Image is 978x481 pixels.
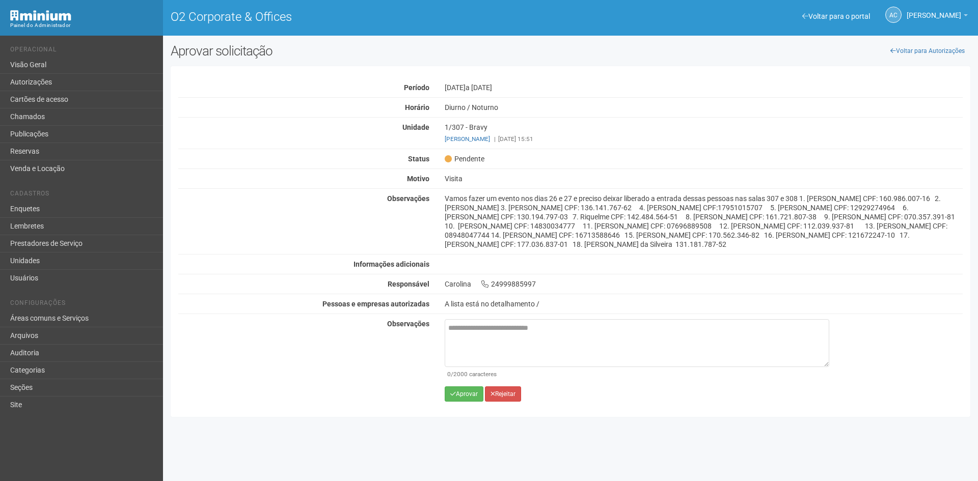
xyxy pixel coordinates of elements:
[445,154,484,163] span: Pendente
[407,175,429,183] strong: Motivo
[445,386,483,402] button: Aprovar
[10,10,71,21] img: Minium
[485,386,521,402] button: Rejeitar
[907,13,968,21] a: [PERSON_NAME]
[885,43,970,59] a: Voltar para Autorizações
[437,103,970,112] div: Diurno / Noturno
[354,260,429,268] strong: Informações adicionais
[171,43,563,59] h2: Aprovar solicitação
[437,174,970,183] div: Visita
[10,21,155,30] div: Painel do Administrador
[10,46,155,56] li: Operacional
[494,135,496,143] span: |
[885,7,902,23] a: AC
[10,299,155,310] li: Configurações
[445,134,963,144] div: [DATE] 15:51
[405,103,429,111] strong: Horário
[322,300,429,308] strong: Pessoas e empresas autorizadas
[437,123,970,144] div: 1/307 - Bravy
[387,320,429,328] strong: Observações
[10,190,155,201] li: Cadastros
[802,12,870,20] a: Voltar para o portal
[447,370,827,379] div: /2000 caracteres
[402,123,429,131] strong: Unidade
[408,155,429,163] strong: Status
[445,299,963,308] div: A lista está no detalhamento /
[447,371,451,378] span: 0
[387,194,429,203] strong: Observações
[388,280,429,288] strong: Responsável
[466,83,492,92] span: a [DATE]
[437,83,970,92] div: [DATE]
[445,135,490,143] a: [PERSON_NAME]
[437,194,970,249] div: Vamos fazer um evento nos dias 26 e 27 e preciso deixar liberado a entrada dessas pessoas nas sal...
[907,2,961,19] span: Ana Carla de Carvalho Silva
[171,10,563,23] h1: O2 Corporate & Offices
[404,83,429,92] strong: Período
[437,279,970,289] div: Carolina 24999885997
